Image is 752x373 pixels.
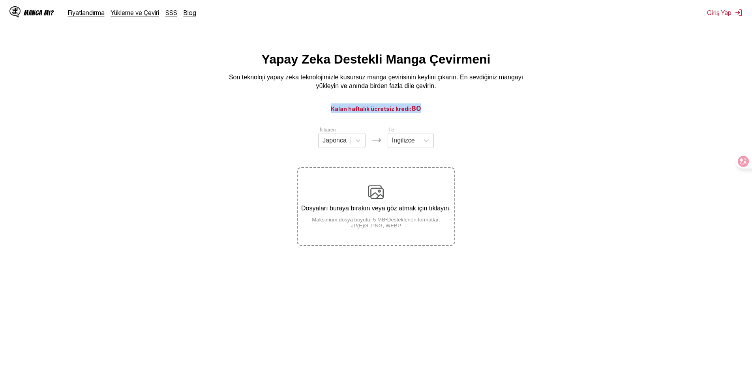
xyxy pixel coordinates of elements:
font: İtibaren [320,127,336,133]
font: Son teknoloji yapay zeka teknolojimizle kusursuz manga çevirisinin keyfini çıkarın. En sevdiğiniz... [229,74,523,89]
a: Yükleme ve Çeviri [111,9,159,17]
font: • [385,217,387,223]
font: Yapay Zeka Destekli Manga Çevirmeni [262,52,491,66]
a: Fiyatlandırma [68,9,105,17]
img: Diller simgesi [372,135,381,145]
font: İle [389,127,394,133]
a: SSS [165,9,177,17]
a: Blog [184,9,196,17]
img: oturumu Kapat [735,9,743,17]
font: Giriş Yap [707,9,731,17]
a: IsManga LogoManga mı? [9,6,68,19]
font: Maksimum dosya boyutu: 5 MB [312,217,385,223]
font: Manga mı? [24,9,54,17]
font: Desteklenen formatlar: JP(E)G, PNG, WEBP [351,217,440,229]
font: Dosyaları buraya bırakın veya göz atmak için tıklayın. [301,205,451,212]
img: IsManga Logo [9,6,21,17]
button: Giriş Yap [707,9,743,17]
font: Kalan haftalık ücretsiz kredi: [331,105,411,112]
font: 80 [411,104,421,112]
